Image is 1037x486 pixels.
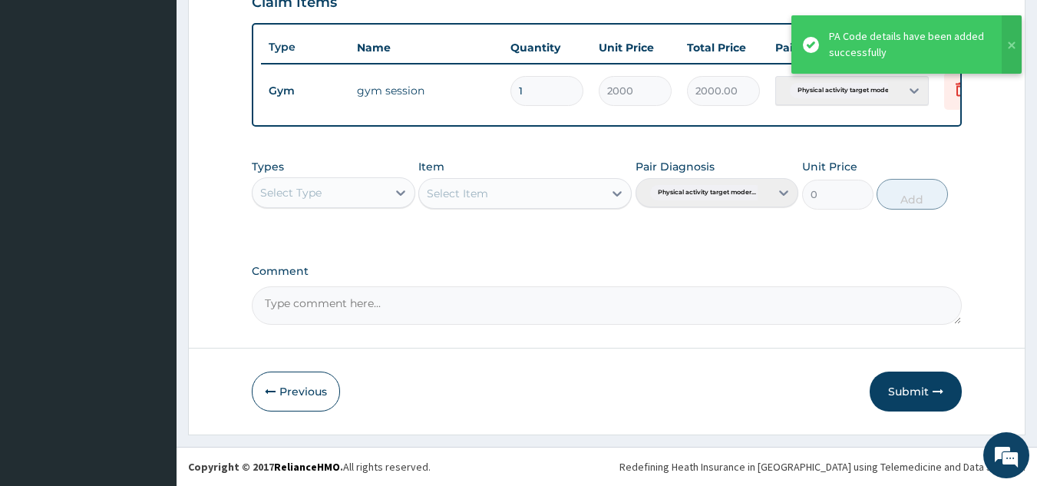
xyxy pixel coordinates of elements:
[260,185,322,200] div: Select Type
[802,159,857,174] label: Unit Price
[349,75,503,106] td: gym session
[261,77,349,105] td: Gym
[252,372,340,412] button: Previous
[261,33,349,61] th: Type
[89,145,212,300] span: We're online!
[679,32,768,63] th: Total Price
[349,32,503,63] th: Name
[28,77,62,115] img: d_794563401_company_1708531726252_794563401
[591,32,679,63] th: Unit Price
[829,28,987,61] div: PA Code details have been added successfully
[177,447,1037,486] footer: All rights reserved.
[418,159,444,174] label: Item
[503,32,591,63] th: Quantity
[252,8,289,45] div: Minimize live chat window
[619,459,1025,474] div: Redefining Heath Insurance in [GEOGRAPHIC_DATA] using Telemedicine and Data Science!
[870,372,962,412] button: Submit
[252,160,284,174] label: Types
[274,460,340,474] a: RelianceHMO
[188,460,343,474] strong: Copyright © 2017 .
[636,159,715,174] label: Pair Diagnosis
[877,179,948,210] button: Add
[8,323,292,377] textarea: Type your message and hit 'Enter'
[768,32,936,63] th: Pair Diagnosis
[80,86,258,106] div: Chat with us now
[252,265,963,278] label: Comment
